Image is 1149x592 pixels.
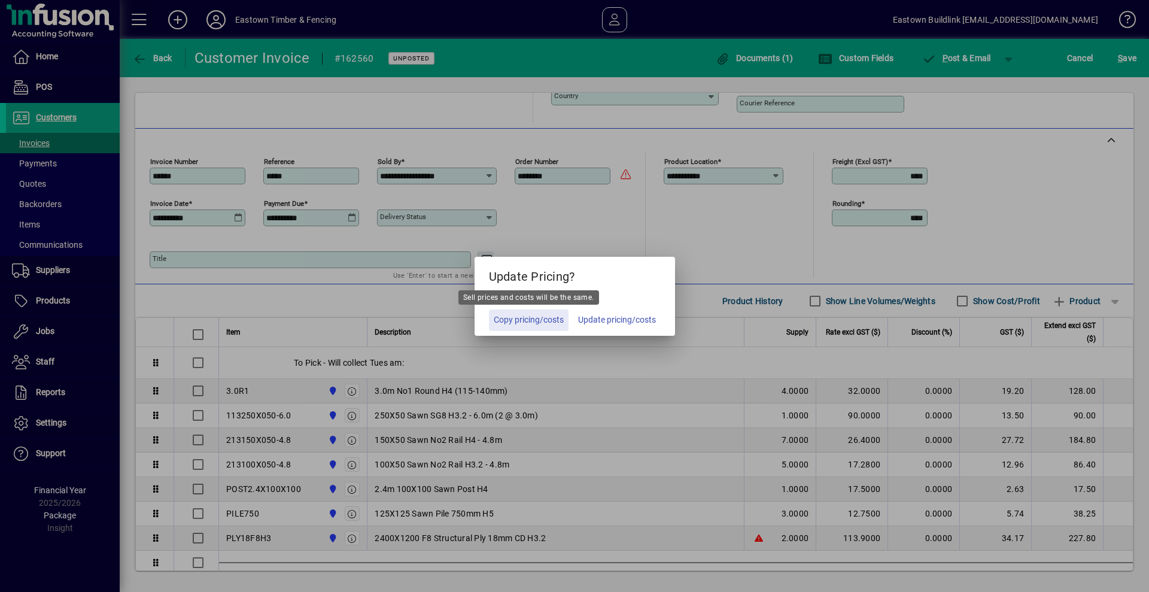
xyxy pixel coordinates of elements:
button: Copy pricing/costs [489,309,569,331]
div: Sell prices and costs will be the same. [458,290,599,305]
span: Update pricing/costs [578,314,656,326]
button: Update pricing/costs [573,309,661,331]
span: Copy pricing/costs [494,314,564,326]
h5: Update Pricing? [475,257,675,292]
